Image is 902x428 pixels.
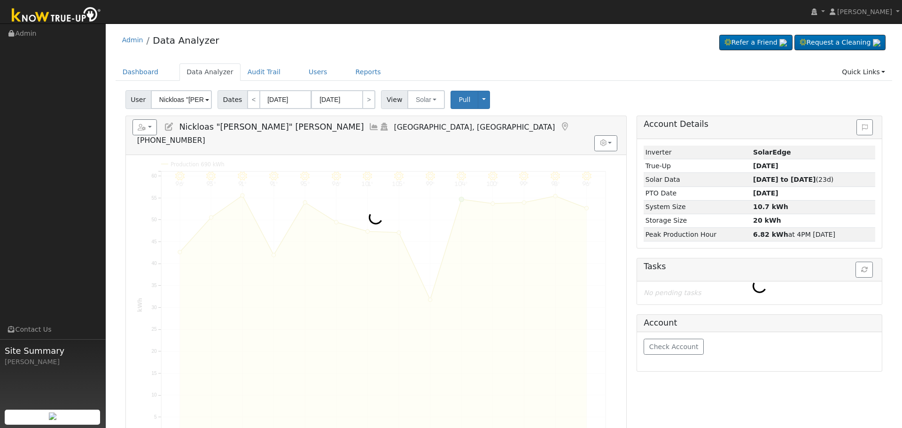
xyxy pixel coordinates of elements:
button: Refresh [855,262,873,278]
a: > [362,90,375,109]
button: Issue History [856,119,873,135]
td: Peak Production Hour [644,228,751,241]
strong: 20 kWh [753,217,781,224]
span: Nickloas "[PERSON_NAME]" [PERSON_NAME] [179,122,364,132]
a: Admin [122,36,143,44]
img: Know True-Up [7,5,106,26]
button: Pull [451,91,478,109]
td: Solar Data [644,173,751,187]
a: Dashboard [116,63,166,81]
span: Check Account [649,343,699,350]
img: retrieve [49,412,56,420]
span: [GEOGRAPHIC_DATA], [GEOGRAPHIC_DATA] [394,123,555,132]
span: [PHONE_NUMBER] [137,136,205,145]
a: Edit User (35009) [164,122,174,132]
td: Storage Size [644,214,751,227]
a: Users [302,63,334,81]
td: PTO Date [644,187,751,200]
a: Refer a Friend [719,35,793,51]
span: (23d) [753,176,833,183]
strong: [DATE] to [DATE] [753,176,816,183]
strong: [DATE] [753,162,778,170]
input: Select a User [151,90,212,109]
a: < [247,90,260,109]
td: at 4PM [DATE] [752,228,876,241]
span: [DATE] [753,189,778,197]
h5: Account Details [644,119,875,129]
a: Request a Cleaning [794,35,886,51]
strong: ID: 4692971, authorized: 08/07/25 [753,148,791,156]
a: Reports [349,63,388,81]
a: Audit Trail [241,63,288,81]
td: System Size [644,200,751,214]
span: Site Summary [5,344,101,357]
span: Dates [218,90,248,109]
td: True-Up [644,159,751,173]
span: [PERSON_NAME] [837,8,892,16]
a: Map [560,122,570,132]
img: retrieve [873,39,880,47]
a: Login As (last Never) [379,122,389,132]
h5: Account [644,318,677,327]
img: retrieve [779,39,787,47]
div: [PERSON_NAME] [5,357,101,367]
span: Pull [459,96,470,103]
td: Inverter [644,146,751,159]
a: Data Analyzer [153,35,219,46]
a: Multi-Series Graph [369,122,379,132]
strong: 6.82 kWh [753,231,788,238]
strong: 10.7 kWh [753,203,788,210]
button: Solar [407,90,445,109]
button: Check Account [644,339,704,355]
a: Quick Links [835,63,892,81]
h5: Tasks [644,262,875,272]
span: User [125,90,151,109]
span: View [381,90,408,109]
a: Data Analyzer [179,63,241,81]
